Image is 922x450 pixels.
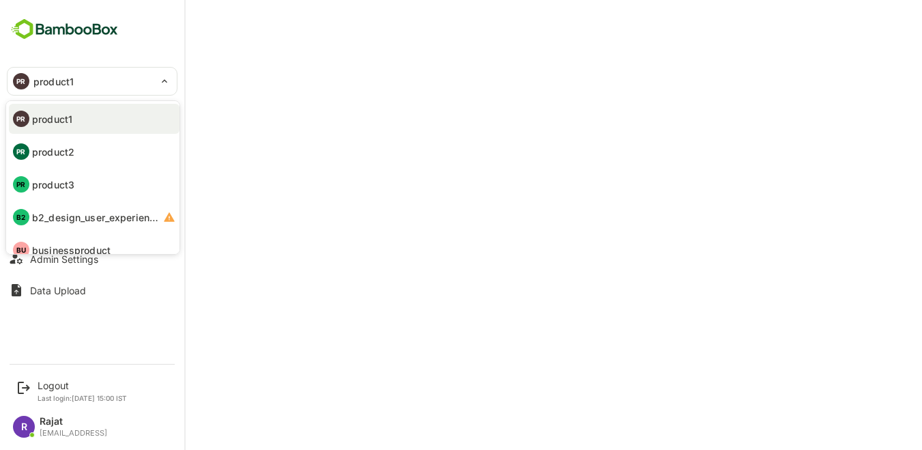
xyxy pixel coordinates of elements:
div: PR [13,111,29,127]
p: product3 [32,178,74,192]
div: PR [13,143,29,160]
p: product2 [32,145,74,159]
div: BU [13,242,29,258]
p: product1 [32,112,72,126]
div: B2 [13,209,29,225]
div: PR [13,176,29,193]
p: b2_design_user_experience_design_human_centered [32,210,160,225]
p: businessproduct [32,243,111,257]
